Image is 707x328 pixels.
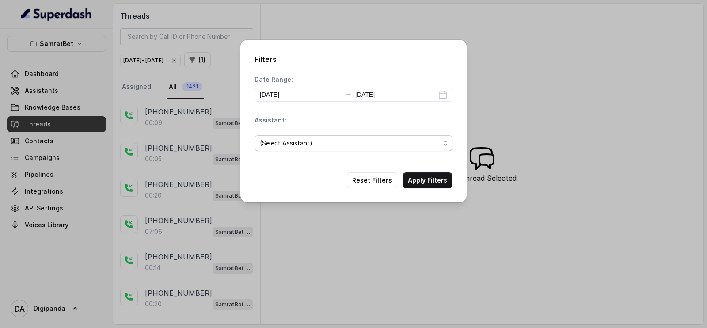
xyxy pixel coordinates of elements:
h2: Filters [255,54,452,65]
input: End date [355,90,437,99]
input: Start date [260,90,341,99]
span: to [345,90,352,97]
p: Date Range: [255,75,293,84]
button: (Select Assistant) [255,135,452,151]
span: (Select Assistant) [260,138,440,149]
p: Assistant: [255,116,286,125]
span: swap-right [345,90,352,97]
button: Reset Filters [347,172,397,188]
button: Apply Filters [403,172,452,188]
